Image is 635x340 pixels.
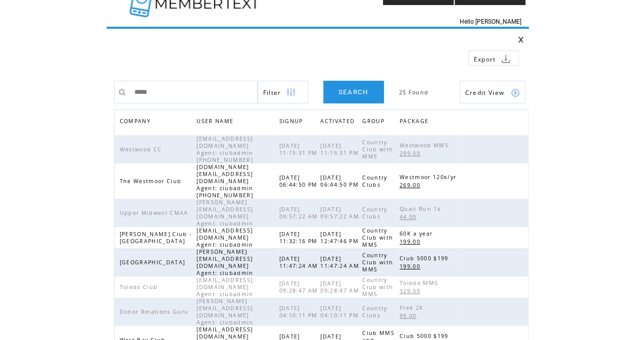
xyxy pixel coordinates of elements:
span: 299.00 [400,150,423,157]
span: [DATE] 06:44:50 PM [279,174,320,188]
span: 199.00 [400,238,423,245]
span: [DATE] 11:32:16 PM [279,231,320,245]
span: [PERSON_NAME][EMAIL_ADDRESS][DOMAIN_NAME] Agent: clubadmin [197,199,256,227]
span: Country Club with MMS [362,276,393,298]
span: COMPANY [120,115,153,130]
span: [PERSON_NAME][EMAIL_ADDRESS][DOMAIN_NAME] Agent: clubadmin [197,298,256,326]
span: [EMAIL_ADDRESS][DOMAIN_NAME] Agent: clubadmin [PHONE_NUMBER] [197,135,256,163]
span: Show Credits View [465,88,505,97]
span: Country Clubs [362,305,387,319]
span: [PERSON_NAME] Club - [GEOGRAPHIC_DATA] [120,231,192,245]
a: GROUP [362,115,389,130]
span: Westmoor 120k/yr [400,174,459,181]
a: Export [468,50,519,66]
a: 269.00 [400,181,425,189]
span: Country Club with MMS [362,227,393,248]
span: [PERSON_NAME][EMAIL_ADDRESS][DOMAIN_NAME] Agent: clubadmin [197,248,256,276]
span: GROUP [362,115,387,130]
a: USER NAME [197,118,236,124]
span: [DATE] 09:57:22 AM [320,206,362,220]
span: [DATE] 09:28:47 AM [320,280,362,294]
a: 299.00 [400,149,425,157]
span: Club 5000 $199 [400,332,451,339]
img: filters.png [286,81,296,104]
span: Upper Midwest CMAA [120,209,191,216]
span: [DATE] 04:10:11 PM [279,305,320,319]
a: SEARCH [323,81,384,103]
span: 25 Found [399,89,429,96]
a: SIGNUP [279,118,305,124]
span: [DATE] 04:10:11 PM [320,305,361,319]
span: [DATE] 09:28:47 AM [279,280,320,294]
span: 269.00 [400,182,423,189]
span: 44.00 [400,213,419,220]
span: Toledo Club [120,284,161,291]
span: Show filters [263,88,281,97]
span: Free 2K [400,304,426,311]
span: The Westmoor Club [120,178,184,185]
span: Toledo MMS [400,279,441,287]
a: COMPANY [120,118,153,124]
a: 199.00 [400,262,425,270]
span: SIGNUP [279,115,305,130]
span: PACKAGE [400,115,431,130]
span: Donor Relations Guru [120,308,191,315]
span: Club 5000 $199 [400,255,451,262]
span: Export to csv file [474,55,496,64]
span: Hello [PERSON_NAME] [460,18,521,25]
span: [DATE] 11:47:24 AM [279,255,320,269]
span: Country Clubs [362,206,387,220]
a: 329.00 [400,287,425,295]
img: download.png [501,54,510,64]
span: [DATE] 11:47:24 AM [320,255,362,269]
span: ACTIVATED [320,115,357,130]
span: Quail Run 1k [400,205,444,212]
span: [EMAIL_ADDRESS][DOMAIN_NAME] Agent: clubadmin [197,227,256,248]
span: [DATE] 12:47:46 PM [320,231,361,245]
span: 60K a year [400,230,435,237]
span: [GEOGRAPHIC_DATA] [120,259,188,266]
a: 44.00 [400,212,422,221]
span: [EMAIL_ADDRESS][DOMAIN_NAME] Agent: clubadmin [197,276,256,298]
a: 199.00 [400,237,425,246]
img: credits.png [511,88,520,97]
a: 99.00 [400,311,422,320]
span: 199.00 [400,263,423,270]
span: Country Club with MMS [362,139,393,160]
span: [DATE] 11:15:31 PM [279,142,320,156]
a: PACKAGE [400,115,433,130]
span: Country Clubs [362,174,387,188]
span: [DATE] 09:57:22 AM [279,206,320,220]
span: 99.00 [400,312,419,319]
span: [DATE] 06:44:50 PM [320,174,361,188]
span: Westwood MMS [400,142,451,149]
span: [DOMAIN_NAME][EMAIL_ADDRESS][DOMAIN_NAME] Agent: clubadmin [PHONE_NUMBER] [197,163,256,199]
a: Credit View [460,81,525,103]
span: Westwood CC [120,146,165,153]
span: Country Club with MMS [362,252,393,273]
a: Filter [258,81,308,103]
a: ACTIVATED [320,115,360,130]
span: USER NAME [197,115,236,130]
span: [DATE] 11:15:31 PM [320,142,361,156]
span: 329.00 [400,288,423,295]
